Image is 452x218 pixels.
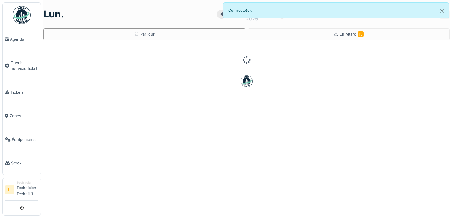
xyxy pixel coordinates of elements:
[43,8,64,20] h1: lun.
[10,36,38,42] span: Agenda
[340,32,364,36] span: En retard
[3,51,41,80] a: Ouvrir nouveau ticket
[3,151,41,175] a: Stock
[5,185,14,194] li: TT
[3,128,41,151] a: Équipements
[11,89,38,95] span: Tickets
[11,160,38,166] span: Stock
[358,31,364,37] span: 13
[246,15,258,22] div: 2025
[13,6,31,24] img: Badge_color-CXgf-gQk.svg
[5,180,38,201] a: TT TechnicienTechnicien Technilift
[17,180,38,185] div: Technicien
[3,27,41,51] a: Agenda
[435,3,449,19] button: Close
[223,2,449,18] div: Connecté(e).
[12,137,38,142] span: Équipements
[17,180,38,199] li: Technicien Technilift
[3,104,41,128] a: Zones
[11,60,38,71] span: Ouvrir nouveau ticket
[10,113,38,119] span: Zones
[3,80,41,104] a: Tickets
[134,31,155,37] div: Par jour
[241,75,253,87] img: badge-BVDL4wpA.svg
